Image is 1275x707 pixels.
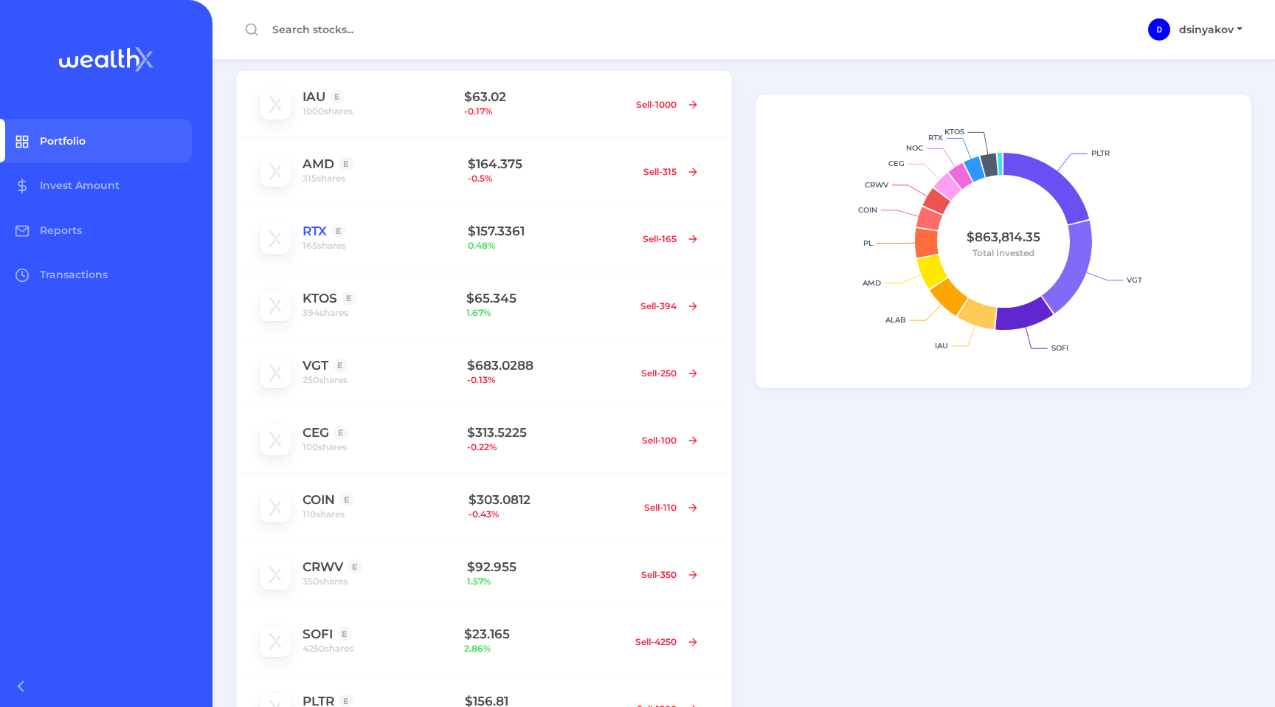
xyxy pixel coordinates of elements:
span: 350 shares [303,574,348,589]
span: 0.48 % [468,238,633,253]
span: Invest Amount [40,179,120,192]
span: 315 shares [303,171,345,186]
button: dsinyakov [1170,18,1251,42]
img: AMD logo [260,156,291,187]
text: IAU [935,341,948,351]
button: Sell-100 [632,429,708,452]
a: RTX [303,224,327,238]
text: AMD [862,278,881,288]
span: 2.86 % [464,641,626,656]
a: CEG [303,425,329,440]
div: E [333,358,348,373]
span: -0.5 % [468,171,633,186]
a: SOFI [303,627,333,641]
text: ALAB [885,315,906,325]
a: AMD [303,156,334,171]
h1: $ 23.165 [464,627,626,641]
span: 100 shares [303,440,347,455]
span: 1000 shares [303,104,353,119]
h1: $ 157.3361 [468,224,633,238]
a: COIN [303,492,335,507]
span: Transactions [40,268,108,281]
text: PL [863,238,873,248]
img: CRWV logo [260,559,291,590]
img: VGT logo [260,357,291,388]
button: Sell-394 [631,294,708,317]
text: PLTR [1091,148,1110,158]
img: SOFI logo [260,626,291,657]
h1: $ 303.0812 [469,492,635,507]
h1: $ 63.02 [464,89,626,104]
button: Sell-165 [633,227,708,250]
h1: $ 92.955 [467,559,632,574]
text: CEG [888,159,905,168]
img: COIN logo [260,492,291,523]
span: 110 shares [303,507,345,522]
button: Sell-350 [632,563,708,586]
div: E [339,492,354,507]
span: 1.67 % [466,306,630,320]
button: Sell-250 [632,362,708,384]
text: COIN [858,205,877,215]
text: SOFI [1051,343,1068,353]
tspan: Total Invested [972,247,1034,258]
span: Portfolio [40,134,86,148]
span: 250 shares [303,373,348,387]
a: CRWV [303,559,343,574]
h1: $ 313.5225 [467,425,632,440]
div: E [337,627,352,641]
span: 4250 shares [303,641,353,656]
h1: $ 65.345 [466,291,630,306]
span: dsinyakov [1179,23,1234,36]
button: Sell-110 [635,496,708,519]
img: IAU logo [260,89,291,120]
div: dsinyakov [1148,18,1170,41]
a: KTOS [303,291,337,306]
div: E [331,224,346,238]
span: -0.17 % [464,104,626,119]
div: E [348,559,362,574]
button: Sell-315 [634,160,708,183]
text: CRWV [865,180,889,190]
img: KTOS logo [260,290,291,321]
img: CEG logo [260,424,291,455]
div: E [330,89,345,104]
h1: $ 683.0288 [467,358,632,373]
span: D [1157,26,1162,34]
h1: $ 164.375 [468,156,633,171]
text: KTOS [944,127,964,137]
input: Search stocks... [236,17,643,43]
span: -0.13 % [467,373,632,387]
span: Reports [40,224,82,237]
button: Sell-1000 [626,93,708,116]
div: E [334,425,348,440]
text: NOC [906,143,923,153]
div: E [339,156,353,171]
text: RTX [928,133,943,142]
img: wealthX [59,47,153,72]
div: E [342,291,356,306]
button: Sell-4250 [626,630,708,653]
span: 394 shares [303,306,348,320]
span: 165 shares [303,238,346,253]
a: VGT [303,358,328,373]
text: VGT [1126,275,1142,285]
a: IAU [303,89,325,104]
span: -0.22 % [467,440,632,455]
tspan: $863,814.35 [967,230,1040,244]
span: -0.43 % [469,507,635,522]
span: 1.57 % [467,574,632,589]
img: RTX logo [260,223,291,254]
